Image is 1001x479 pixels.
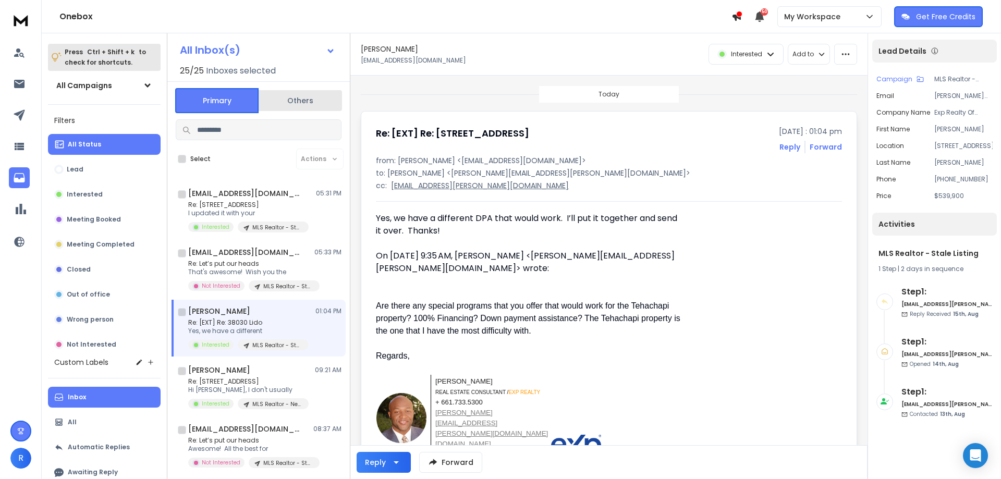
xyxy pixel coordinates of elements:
[910,310,979,318] p: Reply Received
[172,40,344,60] button: All Inbox(s)
[188,268,313,276] p: That's awesome! Wish you the
[878,264,896,273] span: 1 Step
[434,375,551,461] td: License No. 01307322
[10,448,31,469] button: R
[376,180,387,191] p: cc:
[784,11,845,22] p: My Workspace
[901,300,993,308] h6: [EMAIL_ADDRESS][PERSON_NAME][DOMAIN_NAME]
[188,365,250,375] h1: [PERSON_NAME]
[68,468,118,476] p: Awaiting Reply
[188,260,313,268] p: Re: Let’s put our heads
[67,240,135,249] p: Meeting Completed
[365,457,386,468] div: Reply
[435,377,493,385] span: [PERSON_NAME]
[761,8,768,16] span: 50
[67,190,103,199] p: Interested
[252,224,302,231] p: MLS Realtor - Stale Listing
[252,400,302,408] p: MLS Realtor - New Listing
[876,75,924,83] button: Campaign
[878,248,991,259] h1: MLS Realtor - Stale Listing
[731,50,762,58] p: Interested
[901,386,993,398] h6: Step 1 :
[934,175,993,183] p: [PHONE_NUMBER]
[263,283,313,290] p: MLS Realtor - Stale Listing
[357,452,411,473] button: Reply
[810,142,842,152] div: Forward
[68,393,86,401] p: Inbox
[67,340,116,349] p: Not Interested
[376,250,680,287] blockquote: On [DATE] 9:35 AM, [PERSON_NAME] <[PERSON_NAME][EMAIL_ADDRESS][PERSON_NAME][DOMAIN_NAME]> wrote:
[202,459,240,466] p: Not Interested
[376,300,680,337] div: Are there any special programs that you offer that would work for the Tehachapi property? 100% Fi...
[259,89,342,112] button: Others
[910,360,959,368] p: Opened
[65,47,146,68] p: Press to check for shortcuts.
[508,389,540,395] font: EXP REALTY
[67,315,114,324] p: Wrong person
[180,65,204,77] span: 25 / 25
[940,410,965,418] span: 13th, Aug
[551,435,601,461] img: AIorK4y_pk1dOHWRbVS5ub1VI3Yi1xuVlnyO6d5z3QKwDvrHAofxBmkIN_mgYSZJRgJd7lPFL3JYnEjRdo1s
[376,155,842,166] p: from: [PERSON_NAME] <[EMAIL_ADDRESS][DOMAIN_NAME]>
[252,341,302,349] p: MLS Realtor - Stale Listing
[188,327,309,335] p: Yes, we have a different
[876,125,910,133] p: First Name
[894,6,983,27] button: Get Free Credits
[435,409,548,437] a: [PERSON_NAME][EMAIL_ADDRESS][PERSON_NAME][DOMAIN_NAME]
[916,11,975,22] p: Get Free Credits
[48,412,161,433] button: All
[202,223,229,231] p: Interested
[876,142,904,150] p: location
[67,290,110,299] p: Out of office
[67,265,91,274] p: Closed
[188,377,309,386] p: Re: [STREET_ADDRESS]
[48,284,161,305] button: Out of office
[68,443,130,451] p: Automatic Replies
[934,192,993,200] p: $539,900
[361,56,466,65] p: [EMAIL_ADDRESS][DOMAIN_NAME]
[56,80,112,91] h1: All Campaigns
[901,350,993,358] h6: [EMAIL_ADDRESS][PERSON_NAME][DOMAIN_NAME]
[876,92,894,100] p: Email
[376,212,680,237] div: Yes, we have a different DPA that would work. I’ll put it together and send it over. Thanks!
[188,188,303,199] h1: [EMAIL_ADDRESS][DOMAIN_NAME]
[67,165,83,174] p: Lead
[48,134,161,155] button: All Status
[901,400,993,408] h6: [EMAIL_ADDRESS][PERSON_NAME][DOMAIN_NAME]
[934,75,993,83] p: MLS Realtor - Stale Listing
[876,158,910,167] p: Last Name
[779,142,800,152] button: Reply
[180,45,240,55] h1: All Inbox(s)
[48,113,161,128] h3: Filters
[48,437,161,458] button: Automatic Replies
[202,400,229,408] p: Interested
[54,357,108,367] h3: Custom Labels
[68,418,77,426] p: All
[48,259,161,280] button: Closed
[779,126,842,137] p: [DATE] : 01:04 pm
[314,248,341,256] p: 05:33 PM
[953,310,979,318] span: 15th, Aug
[188,386,309,394] p: Hi [PERSON_NAME], I don't usually
[10,10,31,30] img: logo
[391,180,569,191] p: [EMAIL_ADDRESS][PERSON_NAME][DOMAIN_NAME]
[876,175,896,183] p: Phone
[376,126,529,141] h1: Re: [EXT] Re: [STREET_ADDRESS]
[188,445,313,453] p: Awesome! All the best for
[878,265,991,273] div: |
[876,108,930,117] p: Company Name
[315,307,341,315] p: 01:04 PM
[901,264,963,273] span: 2 days in sequence
[48,334,161,355] button: Not Interested
[59,10,731,23] h1: Onebox
[901,336,993,348] h6: Step 1 :
[376,393,426,443] img: AIorK4w1YJcWW3nOnKcVPs-1z3gq-zxCtap4IXdkM_yHfzh8TGxsdmY45GcuxLMLL7OdRBdocxGCdl-99Pa4
[188,201,309,209] p: Re: [STREET_ADDRESS]
[435,398,483,406] font: + 661.733.5300
[419,452,482,473] button: Forward
[963,443,988,468] div: Open Intercom Messenger
[48,184,161,205] button: Interested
